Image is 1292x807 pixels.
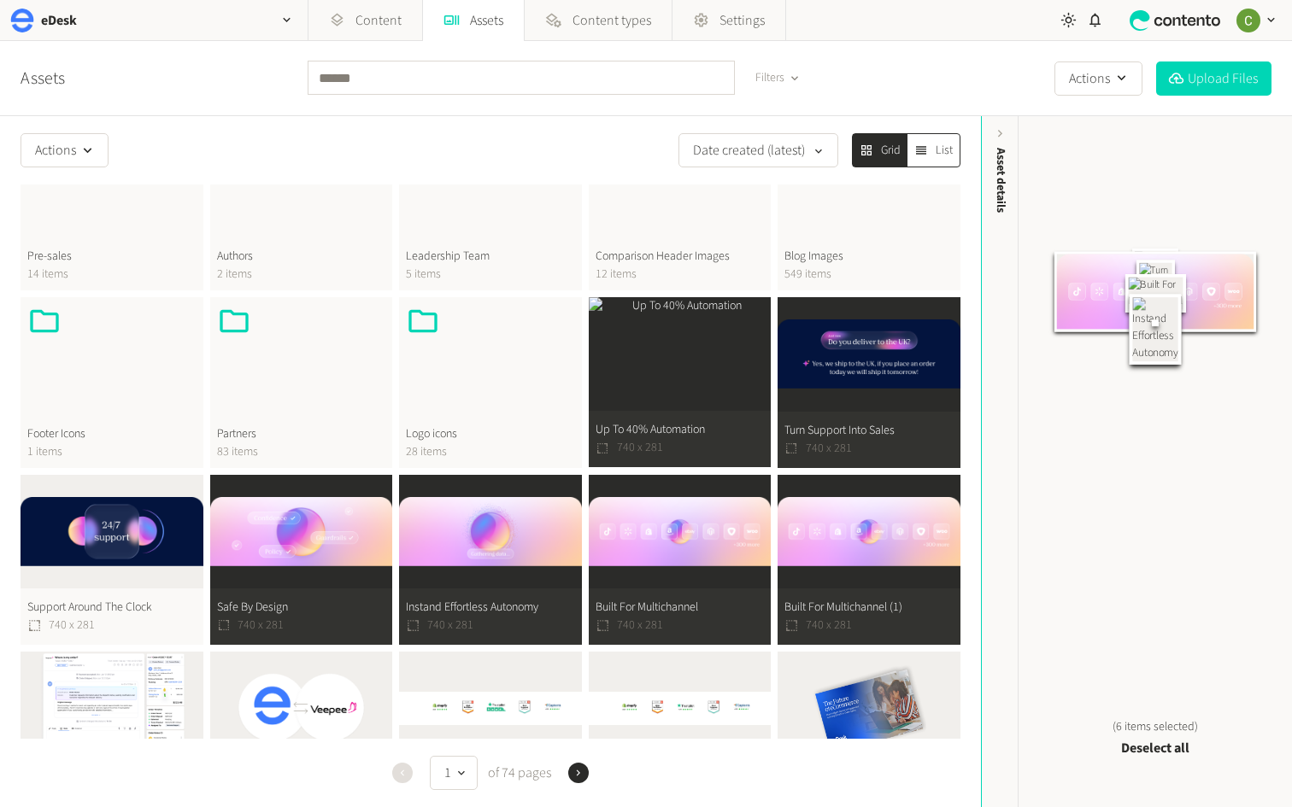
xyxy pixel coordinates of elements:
[1113,718,1198,736] div: (6 items selected)
[936,142,953,160] span: List
[217,266,386,284] span: 2 items
[596,266,765,284] span: 12 items
[1054,251,1257,331] img: Built For Multichannel (1)
[27,425,197,443] span: Footer Icons
[406,425,575,443] span: Logo icons
[21,136,203,291] button: Pre-sales14 items
[406,266,575,284] span: 5 items
[1130,294,1182,365] img: Instand Effortless Autonomy
[678,133,838,167] button: Date created (latest)
[406,248,575,266] span: Leadership Team
[217,248,386,266] span: Authors
[1121,736,1189,759] button: Deselect all
[430,756,478,790] button: 1
[992,148,1010,213] span: Asset details
[484,763,551,783] span: of 74 pages
[21,133,109,167] button: Actions
[399,297,582,468] button: Logo icons28 items
[784,248,954,266] span: Blog Images
[1054,61,1142,96] button: Actions
[1136,319,1175,394] img: Safe By Design
[1136,260,1174,326] img: Turn Support Into Sales
[27,266,197,284] span: 14 items
[589,136,772,291] button: Comparison Header Images12 items
[1156,61,1271,96] button: Upload Files
[210,136,393,291] button: Authors2 items
[41,10,77,31] h2: eDesk
[27,443,197,461] span: 1 items
[217,443,386,461] span: 83 items
[217,425,386,443] span: Partners
[719,10,765,31] span: Settings
[399,136,582,291] button: Leadership Team5 items
[21,66,65,91] a: Assets
[210,297,393,468] button: Partners83 items
[596,248,765,266] span: Comparison Header Images
[1132,249,1178,294] img: Up To 40% Automation
[881,142,901,160] span: Grid
[742,62,812,94] button: Filters
[1125,274,1185,313] img: Built For Multichannel
[10,9,34,32] img: eDesk
[573,10,651,31] span: Content types
[406,443,575,461] span: 28 items
[1236,9,1260,32] img: Chloe Ryan
[778,136,960,291] button: Blog Images549 items
[784,266,954,284] span: 549 items
[21,297,203,468] button: Footer Icons1 items
[27,248,197,266] span: Pre-sales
